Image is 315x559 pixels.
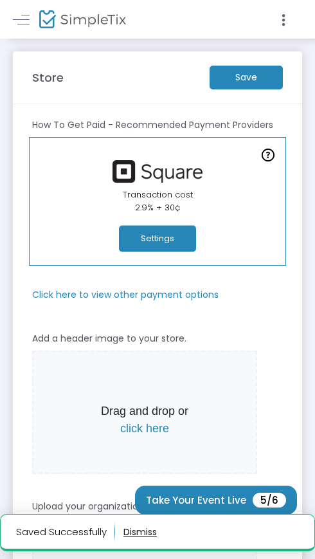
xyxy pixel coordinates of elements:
button: dismiss [123,522,157,542]
button: Settings [119,226,196,252]
img: square.png [106,160,209,183]
span: click here [120,422,169,435]
m-panel-subtitle: Upload your organization's logo [32,500,172,513]
m-panel-subtitle: How To Get Paid - Recommended Payment Providers [32,118,273,132]
img: question-mark [262,149,274,161]
m-panel-title: Store [32,69,64,86]
span: 5/6 [253,493,286,508]
p: Saved Successfully [16,522,115,542]
m-panel-subtitle: Add a header image to your store. [32,332,186,345]
button: Take Your Event Live5/6 [135,486,297,515]
p: Drag and drop or [36,403,253,437]
span: Transaction cost [123,188,193,201]
m-button: Save [210,66,283,89]
span: 2.9% + 30¢ [135,201,181,214]
m-panel-subtitle: Click here to view other payment options [32,288,219,302]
